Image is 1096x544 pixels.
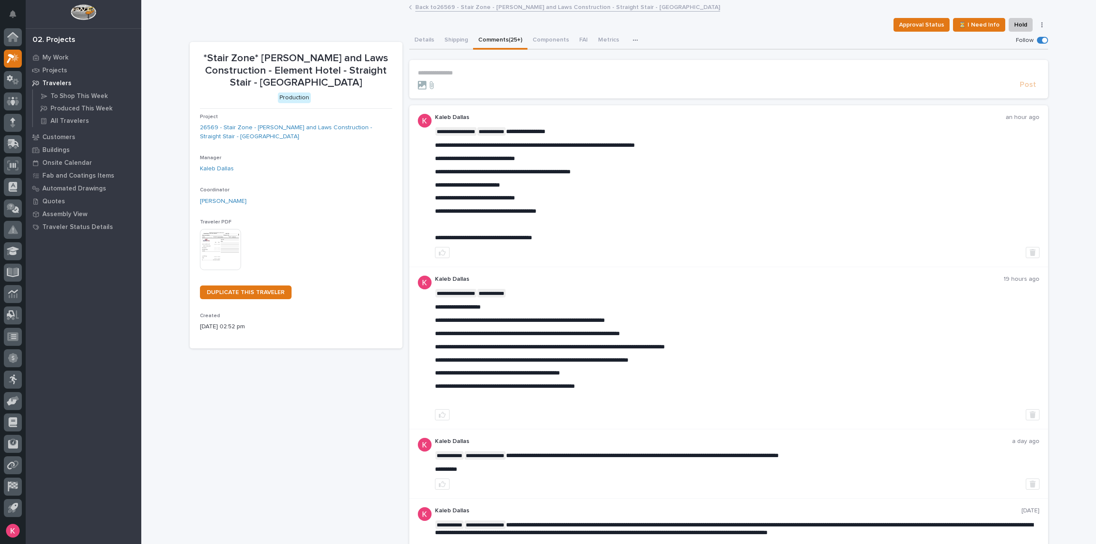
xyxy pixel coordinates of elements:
p: Travelers [42,80,71,87]
span: ⏳ I Need Info [959,20,1000,30]
p: Kaleb Dallas [435,276,1004,283]
p: Quotes [42,198,65,205]
button: ⏳ I Need Info [953,18,1005,32]
p: [DATE] [1022,507,1039,514]
p: 19 hours ago [1004,276,1039,283]
p: Onsite Calendar [42,159,92,167]
p: *Stair Zone* [PERSON_NAME] and Laws Construction - Element Hotel - Straight Stair - [GEOGRAPHIC_D... [200,52,392,89]
p: Traveler Status Details [42,223,113,231]
div: 02. Projects [33,36,75,45]
p: Projects [42,67,67,74]
p: Produced This Week [51,105,113,113]
a: My Work [26,51,141,64]
button: Delete post [1026,479,1039,490]
div: Production [278,92,311,103]
span: Created [200,313,220,318]
p: Follow [1016,37,1033,44]
a: Kaleb Dallas [200,164,234,173]
p: Kaleb Dallas [435,114,1006,121]
img: ACg8ocJFQJZtOpq0mXhEl6L5cbQXDkmdPAf0fdoBPnlMfqfX=s96-c [418,507,432,521]
button: Details [409,32,439,50]
a: 26569 - Stair Zone - [PERSON_NAME] and Laws Construction - Straight Stair - [GEOGRAPHIC_DATA] [200,123,392,141]
a: All Travelers [33,115,141,127]
p: [DATE] 02:52 pm [200,322,392,331]
a: Customers [26,131,141,143]
a: Traveler Status Details [26,220,141,233]
button: users-avatar [4,522,22,540]
p: Customers [42,134,75,141]
button: Post [1016,80,1039,90]
p: a day ago [1012,438,1039,445]
a: Produced This Week [33,102,141,114]
a: Onsite Calendar [26,156,141,169]
p: Buildings [42,146,70,154]
p: Kaleb Dallas [435,438,1012,445]
button: Components [527,32,574,50]
a: [PERSON_NAME] [200,197,247,206]
a: Assembly View [26,208,141,220]
a: Quotes [26,195,141,208]
button: Hold [1009,18,1033,32]
span: DUPLICATE THIS TRAVELER [207,289,285,295]
button: Approval Status [893,18,950,32]
p: All Travelers [51,117,89,125]
button: like this post [435,479,450,490]
button: FAI [574,32,593,50]
a: Travelers [26,77,141,89]
button: Shipping [439,32,473,50]
img: ACg8ocJFQJZtOpq0mXhEl6L5cbQXDkmdPAf0fdoBPnlMfqfX=s96-c [418,438,432,452]
a: Back to26569 - Stair Zone - [PERSON_NAME] and Laws Construction - Straight Stair - [GEOGRAPHIC_DATA] [415,2,720,12]
span: Hold [1014,20,1027,30]
button: Comments (25+) [473,32,527,50]
a: Fab and Coatings Items [26,169,141,182]
a: Buildings [26,143,141,156]
p: Kaleb Dallas [435,507,1022,514]
a: Projects [26,64,141,77]
p: Fab and Coatings Items [42,172,114,180]
div: Notifications [11,10,22,24]
p: To Shop This Week [51,92,108,100]
img: Workspace Logo [71,4,96,20]
span: Approval Status [899,20,944,30]
p: My Work [42,54,68,62]
span: Project [200,114,218,119]
a: Automated Drawings [26,182,141,195]
span: Coordinator [200,187,229,193]
button: like this post [435,247,450,258]
p: Automated Drawings [42,185,106,193]
img: ACg8ocJFQJZtOpq0mXhEl6L5cbQXDkmdPAf0fdoBPnlMfqfX=s96-c [418,114,432,128]
span: Traveler PDF [200,220,232,225]
p: an hour ago [1006,114,1039,121]
button: Delete post [1026,247,1039,258]
p: Assembly View [42,211,87,218]
button: like this post [435,409,450,420]
button: Delete post [1026,409,1039,420]
img: ACg8ocJFQJZtOpq0mXhEl6L5cbQXDkmdPAf0fdoBPnlMfqfX=s96-c [418,276,432,289]
button: Metrics [593,32,624,50]
span: Post [1020,80,1036,90]
a: DUPLICATE THIS TRAVELER [200,285,292,299]
a: To Shop This Week [33,90,141,102]
button: Notifications [4,5,22,23]
span: Manager [200,155,221,161]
